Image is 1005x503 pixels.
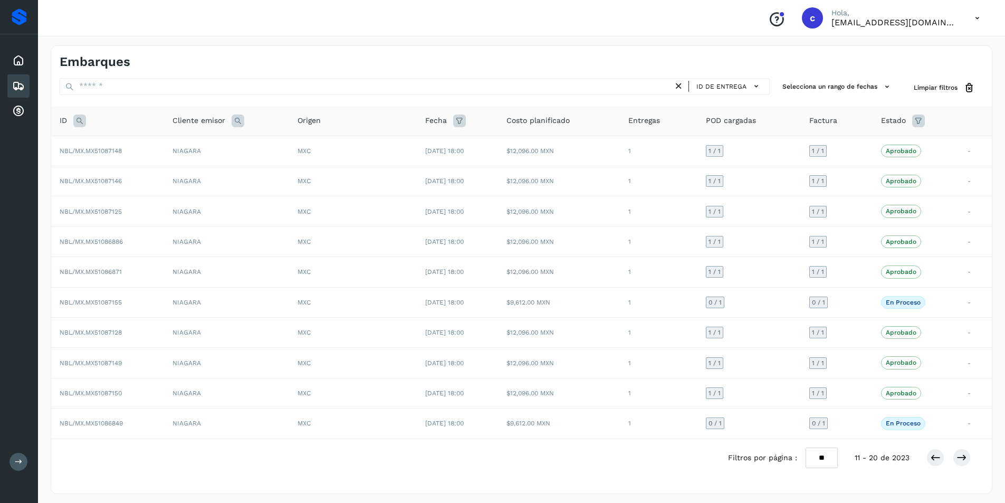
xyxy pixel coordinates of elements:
span: MXC [298,329,311,336]
span: 11 - 20 de 2023 [855,452,910,463]
td: - [959,378,992,408]
td: - [959,318,992,348]
td: $12,096.00 MXN [498,166,620,196]
td: 1 [620,196,697,226]
span: [DATE] 18:00 [425,147,464,155]
span: NBL/MX.MX51086849 [60,420,123,427]
span: NBL/MX.MX51087148 [60,147,122,155]
p: Aprobado [886,268,916,276]
td: $9,612.00 MXN [498,409,620,439]
h4: Embarques [60,54,130,70]
span: ID [60,115,67,126]
span: MXC [298,238,311,245]
span: ID de entrega [696,82,746,91]
span: [DATE] 18:00 [425,329,464,336]
span: NBL/MX.MX51087125 [60,208,122,215]
span: 1 / 1 [812,178,824,184]
td: 1 [620,348,697,378]
span: 1 / 1 [709,178,721,184]
p: Aprobado [886,207,916,215]
span: 1 / 1 [812,239,824,245]
span: 0 / 1 [812,420,825,426]
td: - [959,409,992,439]
span: 1 / 1 [812,208,824,215]
td: $9,612.00 MXN [498,287,620,317]
span: MXC [298,359,311,367]
td: 1 [620,136,697,166]
p: Aprobado [886,147,916,155]
span: [DATE] 18:00 [425,238,464,245]
button: Selecciona un rango de fechas [778,78,897,96]
span: NBL/MX.MX51086871 [60,268,122,276]
span: 1 / 1 [709,148,721,154]
p: En proceso [886,299,921,306]
span: POD cargadas [706,115,756,126]
td: NIAGARA [164,166,289,196]
span: 1 / 1 [812,329,824,336]
td: - [959,226,992,257]
td: - [959,348,992,378]
span: 1 / 1 [709,390,721,396]
span: 0 / 1 [709,420,722,426]
span: NBL/MX.MX51087155 [60,299,122,306]
div: Cuentas por cobrar [7,100,30,123]
td: NIAGARA [164,378,289,408]
td: 1 [620,378,697,408]
td: NIAGARA [164,409,289,439]
span: MXC [298,268,311,276]
td: $12,096.00 MXN [498,318,620,348]
span: NBL/MX.MX51087150 [60,390,122,397]
p: Aprobado [886,390,916,397]
span: Fecha [425,115,447,126]
span: [DATE] 18:00 [425,299,464,306]
span: NBL/MX.MX51087146 [60,177,122,185]
td: $12,096.00 MXN [498,378,620,408]
span: MXC [298,177,311,185]
span: Costo planificado [506,115,570,126]
div: Inicio [7,49,30,72]
td: 1 [620,287,697,317]
span: Entregas [628,115,660,126]
td: $12,096.00 MXN [498,196,620,226]
p: En proceso [886,420,921,427]
span: [DATE] 18:00 [425,268,464,276]
span: 1 / 1 [812,390,824,396]
td: NIAGARA [164,348,289,378]
div: Embarques [7,74,30,98]
td: 1 [620,226,697,257]
span: 1 / 1 [709,208,721,215]
span: 1 / 1 [709,239,721,245]
span: [DATE] 18:00 [425,420,464,427]
td: $12,096.00 MXN [498,257,620,287]
p: Aprobado [886,177,916,185]
span: MXC [298,420,311,427]
button: ID de entrega [693,79,765,94]
span: 1 / 1 [812,360,824,366]
span: NBL/MX.MX51086886 [60,238,123,245]
span: NBL/MX.MX51087149 [60,359,122,367]
span: 1 / 1 [709,269,721,275]
span: [DATE] 18:00 [425,208,464,215]
td: 1 [620,166,697,196]
p: Aprobado [886,238,916,245]
td: NIAGARA [164,196,289,226]
td: $12,096.00 MXN [498,136,620,166]
span: NBL/MX.MX51087128 [60,329,122,336]
td: 1 [620,318,697,348]
td: $12,096.00 MXN [498,226,620,257]
td: - [959,196,992,226]
span: Cliente emisor [173,115,225,126]
span: [DATE] 18:00 [425,177,464,185]
span: Estado [881,115,906,126]
td: - [959,287,992,317]
td: NIAGARA [164,287,289,317]
p: Aprobado [886,329,916,336]
td: - [959,257,992,287]
span: 0 / 1 [709,299,722,306]
span: 1 / 1 [709,360,721,366]
span: [DATE] 18:00 [425,390,464,397]
span: 0 / 1 [812,299,825,306]
span: MXC [298,147,311,155]
td: 1 [620,257,697,287]
p: Aprobado [886,359,916,366]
